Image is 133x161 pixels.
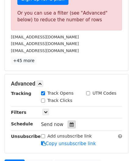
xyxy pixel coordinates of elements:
[11,57,37,65] a: +45 more
[11,35,79,39] small: [EMAIL_ADDRESS][DOMAIN_NAME]
[11,121,33,126] strong: Schedule
[41,141,96,146] a: Copy unsubscribe link
[93,90,116,96] label: UTM Codes
[103,132,133,161] iframe: Chat Widget
[11,110,26,115] strong: Filters
[41,122,64,127] span: Send now
[11,91,31,96] strong: Tracking
[11,48,79,53] small: [EMAIL_ADDRESS][DOMAIN_NAME]
[17,10,116,23] div: Or you can use a filter (see "Advanced" below) to reduce the number of rows
[11,80,122,87] h5: Advanced
[47,97,72,104] label: Track Clicks
[11,134,41,139] strong: Unsubscribe
[11,41,79,46] small: [EMAIL_ADDRESS][DOMAIN_NAME]
[47,90,74,96] label: Track Opens
[47,133,92,139] label: Add unsubscribe link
